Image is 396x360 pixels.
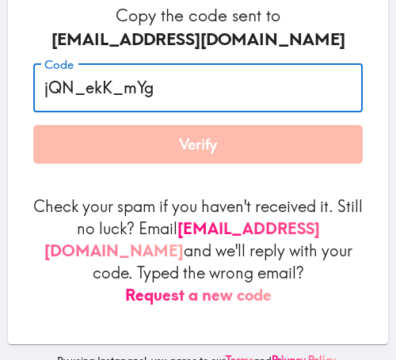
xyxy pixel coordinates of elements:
[33,125,363,165] button: Verify
[33,4,363,51] h6: Copy the code sent to
[33,28,363,51] div: [EMAIL_ADDRESS][DOMAIN_NAME]
[125,284,272,306] button: Request a new code
[44,56,74,74] label: Code
[33,63,363,112] input: xxx_xxx_xxx
[33,195,363,306] p: Check your spam if you haven't received it. Still no luck? Email and we'll reply with your code. ...
[44,218,320,260] a: [EMAIL_ADDRESS][DOMAIN_NAME]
